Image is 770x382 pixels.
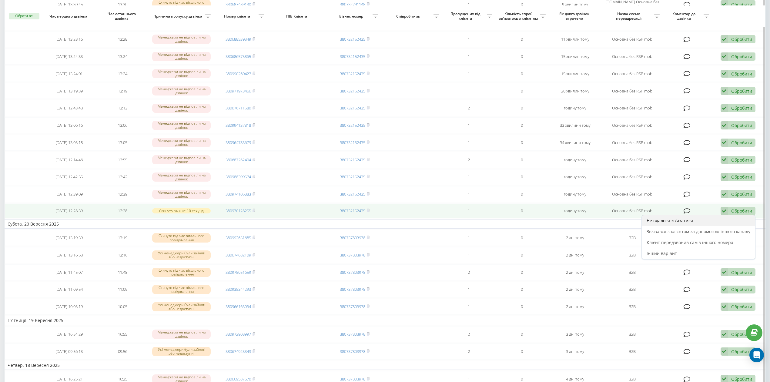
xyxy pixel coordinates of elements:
td: [DATE] 12:43:43 [43,100,96,116]
span: Кількість спроб зв'язатись з клієнтом [498,12,540,21]
div: Обробити [731,331,752,337]
a: 380737803978 [340,349,365,354]
div: Обробити [731,191,752,197]
td: 2 дні тому [549,299,602,315]
a: 380737803978 [340,286,365,292]
a: 380687262404 [226,157,251,163]
td: [DATE] 13:06:16 [43,117,96,133]
td: 1 [442,31,495,47]
div: Обробити [731,304,752,310]
td: 11 хвилин тому [549,31,602,47]
a: 380737803978 [340,304,365,309]
a: 380994137818 [226,122,251,128]
div: Усі менеджери були зайняті або недоступні [152,302,211,311]
a: 380732152435 [340,36,365,42]
td: [DATE] 16:54:29 [43,326,96,342]
td: Основна без RSP mob [602,66,663,82]
a: 380737803978 [340,252,365,258]
td: [DATE] 10:05:19 [43,299,96,315]
td: 1 [442,117,495,133]
td: 1 [442,203,495,218]
div: Менеджери не відповіли на дзвінок [152,121,211,130]
a: 380737803978 [340,376,365,382]
td: годину тому [549,100,602,116]
span: Коментар до дзвінка [666,12,704,21]
button: Обрати всі [9,13,39,20]
td: 3 дні тому [549,326,602,342]
td: 2 [442,152,495,168]
div: Обробити [731,174,752,180]
div: Скинуто раніше 10 секунд [152,208,211,213]
a: 380992651685 [226,235,251,240]
td: Основна без RSP mob [602,152,663,168]
td: 20 хвилин тому [549,83,602,99]
td: 13:24 [96,49,149,65]
td: 0 [495,186,549,202]
td: 2 [442,326,495,342]
a: 380687489130 [226,2,251,7]
td: [DATE] 11:45:07 [43,264,96,280]
span: Номер клієнта [217,14,259,19]
td: [DATE] 13:19:39 [43,83,96,99]
td: 0 [495,169,549,185]
td: 2 дні тому [549,282,602,298]
td: Основна без RSP mob [602,31,663,47]
div: Обробити [731,105,752,111]
a: 380970128255 [226,208,251,213]
div: Обробити [731,54,752,59]
td: 1 [442,135,495,151]
span: Час першого дзвінка [48,14,90,19]
td: 11:48 [96,264,149,280]
td: 1 [442,83,495,99]
td: Основна без RSP mob [602,135,663,151]
span: Бізнес номер [331,14,373,19]
div: Менеджери не відповіли на дзвінок [152,86,211,95]
td: Основна без RSP mob [602,203,663,218]
td: В2В [602,247,663,263]
span: Клієнт передзвонив сам з іншого номера [647,240,733,245]
td: 13:05 [96,135,149,151]
td: 0 [495,66,549,82]
a: 380669587670 [226,376,251,382]
td: 0 [495,343,549,360]
div: Менеджери не відповіли на дзвінок [152,35,211,44]
td: 2 [442,264,495,280]
td: 3 дні тому [549,343,602,360]
td: 12:55 [96,152,149,168]
a: 380674923343 [226,349,251,354]
a: 380686575865 [226,54,251,59]
td: 2 дні тому [549,264,602,280]
a: 380974105883 [226,191,251,197]
div: Скинуто під час вітального повідомлення [152,285,211,294]
td: 0 [495,31,549,47]
td: П’ятниця, 19 Вересня 2025 [5,316,765,325]
td: [DATE] 12:14:46 [43,152,96,168]
div: Менеджери не відповіли на дзвінок [152,138,211,147]
a: 380975051659 [226,270,251,275]
td: Основна без RSP mob [602,169,663,185]
div: Обробити [731,88,752,94]
td: [DATE] 13:28:16 [43,31,96,47]
td: Основна без RSP mob [602,186,663,202]
td: Основна без RSP mob [602,100,663,116]
td: [DATE] 13:24:01 [43,66,96,82]
div: Скинуто під час вітального повідомлення [152,233,211,242]
div: Усі менеджери були зайняті або недоступні [152,347,211,356]
a: 380732152435 [340,105,365,111]
td: 13:13 [96,100,149,116]
td: 2 [442,343,495,360]
div: Менеджери не відповіли на дзвінок [152,69,211,78]
div: Обробити [731,270,752,275]
td: 12:42 [96,169,149,185]
td: годину тому [549,152,602,168]
a: 380964783679 [226,140,251,145]
a: 380935344293 [226,286,251,292]
td: [DATE] 12:28:39 [43,203,96,218]
span: Не вдалося зв'язатися [647,218,693,223]
td: 11:09 [96,282,149,298]
div: Менеджери не відповіли на дзвінок [152,330,211,339]
a: 380966163034 [226,304,251,309]
td: 1 [442,247,495,263]
td: [DATE] 13:19:39 [43,230,96,246]
td: 1 [442,186,495,202]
